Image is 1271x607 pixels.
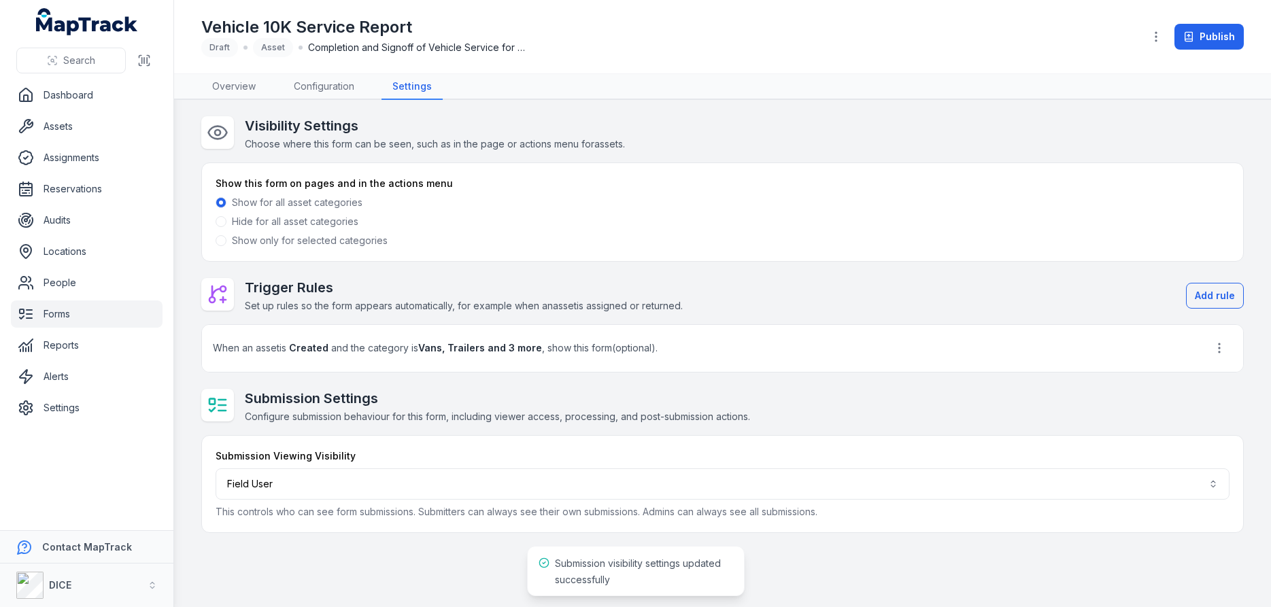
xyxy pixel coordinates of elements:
a: Reservations [11,175,163,203]
strong: DICE [49,579,71,591]
a: Alerts [11,363,163,390]
span: Configure submission behaviour for this form, including viewer access, processing, and post-submi... [245,411,750,422]
h1: Vehicle 10K Service Report [201,16,526,38]
div: Draft [201,38,238,57]
span: Show more categories [418,342,542,353]
button: Search [16,48,126,73]
h2: Trigger Rules [245,278,683,297]
strong: Vans, Trailers and 3 more [418,342,542,353]
a: Locations [11,238,163,265]
h2: Submission Settings [245,389,750,408]
label: Show this form on pages and in the actions menu [216,177,453,190]
label: Submission Viewing Visibility [216,449,356,463]
a: Settings [11,394,163,421]
a: People [11,269,163,296]
button: Field User [216,468,1230,500]
a: Reports [11,332,163,359]
h2: Visibility Settings [245,116,625,135]
a: Configuration [283,74,365,100]
a: Forms [11,300,163,328]
span: Choose where this form can be seen, such as in the page or actions menu for assets . [245,138,625,150]
a: Dashboard [11,82,163,109]
a: Assignments [11,144,163,171]
a: Settings [382,74,443,100]
button: Add rule [1186,283,1244,309]
label: Hide for all asset categories [232,215,358,228]
label: Show for all asset categories [232,196,362,209]
span: Set up rules so the form appears automatically, for example when an asset is assigned or returned. [245,300,683,311]
div: Asset [253,38,293,57]
a: MapTrack [36,8,138,35]
strong: Contact MapTrack [42,541,132,553]
span: When an asset is and the category is , show this form (optional) . [213,341,658,355]
button: Publish [1174,24,1244,50]
a: Assets [11,113,163,140]
span: Submission visibility settings updated successfully [555,557,721,585]
label: Show only for selected categories [232,234,388,247]
a: Audits [11,207,163,234]
span: Search [63,54,95,67]
span: Completion and Signoff of Vehicle Service for 10,000km Vehicle Service. [308,41,526,54]
a: Overview [201,74,267,100]
strong: Created [289,342,328,353]
p: This controls who can see form submissions. Submitters can always see their own submissions. Admi... [216,505,1230,519]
